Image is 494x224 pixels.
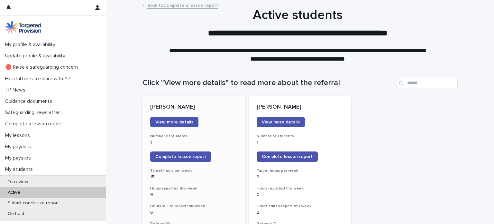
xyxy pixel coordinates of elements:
[150,204,237,209] h3: Hours still to report this week
[150,174,237,180] p: 15
[257,174,344,180] p: 2
[150,117,198,127] a: View more details
[257,210,344,215] p: 2
[257,117,305,127] a: View more details
[257,104,344,111] p: [PERSON_NAME]
[150,151,211,162] a: Complete lesson report
[155,154,206,159] span: Complete lesson report
[3,211,29,217] p: On hold
[262,154,313,159] span: Complete lesson report
[3,132,35,139] p: My lessons
[150,134,237,139] h3: Number of students
[257,168,344,173] h3: Target hours per week
[150,140,237,145] p: 1
[155,120,193,124] span: View more details
[150,192,237,198] p: 9
[3,121,67,127] p: Complete a lesson report
[150,186,237,191] h3: Hours reported this week
[257,186,344,191] h3: Hours reported this week
[150,210,237,215] p: 6
[257,204,344,209] h3: Hours still to report this week
[3,179,33,185] p: To review
[3,64,83,70] p: 🔴 Raise a safeguarding concern
[3,76,76,82] p: Helpful hints to share with YP
[257,140,344,145] p: 1
[257,134,344,139] h3: Number of students
[150,104,237,111] p: [PERSON_NAME]
[3,53,70,59] p: Update profile & availability
[3,42,60,48] p: My profile & availability
[397,78,458,88] input: Search
[257,192,344,198] p: 0
[5,21,41,34] img: M5nRWzHhSzIhMunXDL62
[140,7,455,23] h1: Active students
[142,78,394,88] h1: Click "View more details" to read more about the referral
[3,110,65,116] p: Safeguarding newsletter
[3,144,36,150] p: My payouts
[147,1,218,9] a: Back toComplete a lesson report
[3,200,64,206] p: Submit conclusive report
[3,87,31,93] p: TP News
[257,151,318,162] a: Complete lesson report
[150,168,237,173] h3: Target hours per week
[262,120,300,124] span: View more details
[3,98,57,104] p: Guidance documents
[3,155,36,161] p: My payslips
[3,166,38,172] p: My students
[3,190,25,195] p: Active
